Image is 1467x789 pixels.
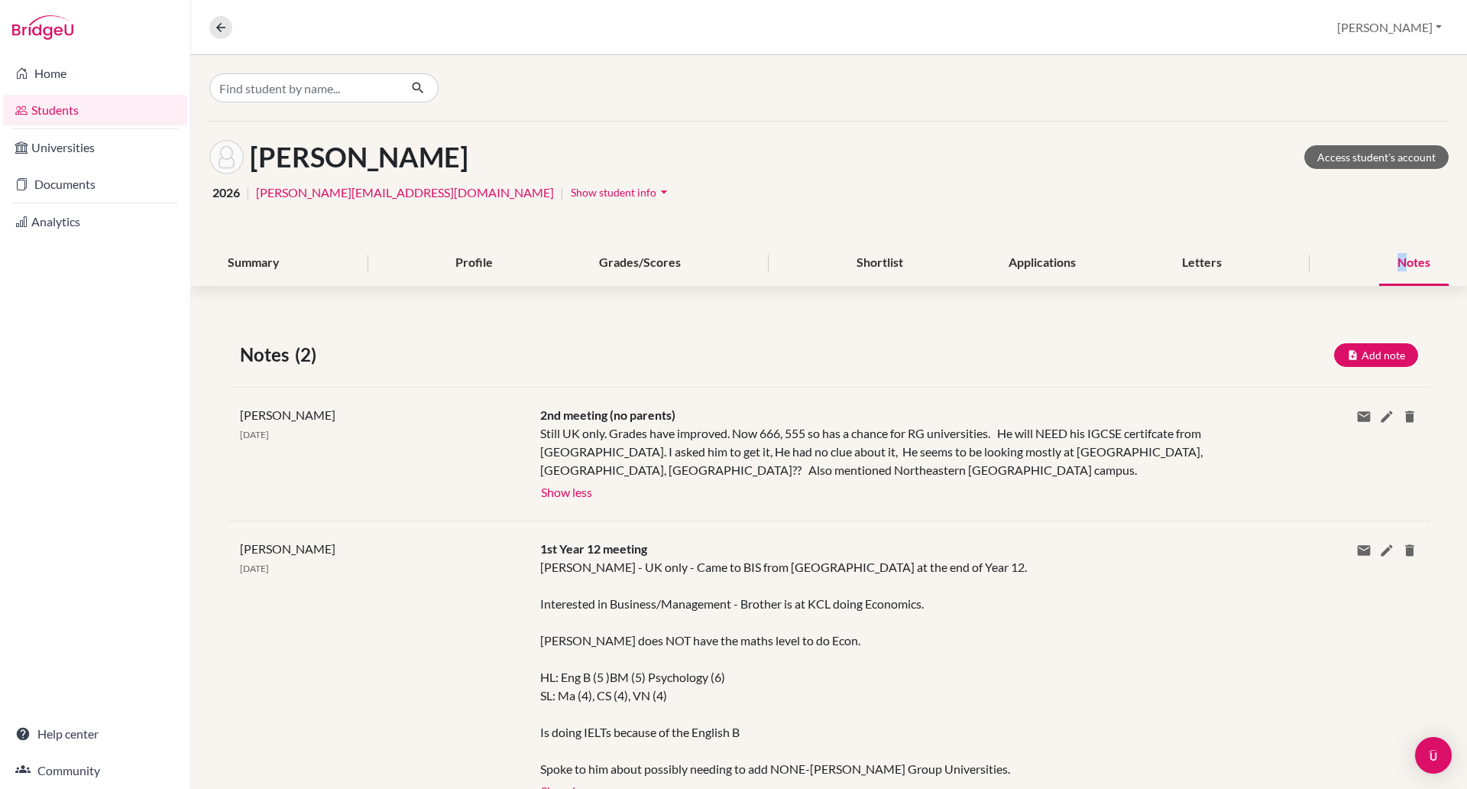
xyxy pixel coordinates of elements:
[656,184,672,200] i: arrow_drop_down
[571,186,656,199] span: Show student info
[540,407,675,422] span: 2nd meeting (no parents)
[570,180,672,204] button: Show student infoarrow_drop_down
[209,140,244,174] img: Anh Khoa Nguyen's avatar
[560,183,564,202] span: |
[1415,737,1452,774] div: Open Intercom Messenger
[256,183,554,202] a: [PERSON_NAME][EMAIL_ADDRESS][DOMAIN_NAME]
[540,558,1218,778] div: [PERSON_NAME] - UK only - Came to BIS from [GEOGRAPHIC_DATA] at the end of Year 12. Interested in...
[295,341,322,369] span: (2)
[3,755,187,786] a: Community
[246,183,250,202] span: |
[212,183,240,202] span: 2026
[12,15,73,40] img: Bridge-U
[3,95,187,125] a: Students
[240,341,295,369] span: Notes
[3,169,187,200] a: Documents
[240,541,335,556] span: [PERSON_NAME]
[838,241,921,286] div: Shortlist
[1334,343,1418,367] button: Add note
[540,479,593,502] button: Show less
[240,407,335,422] span: [PERSON_NAME]
[437,241,511,286] div: Profile
[3,719,187,749] a: Help center
[1330,13,1449,42] button: [PERSON_NAME]
[209,241,298,286] div: Summary
[990,241,1094,286] div: Applications
[209,73,399,102] input: Find student by name...
[1164,241,1240,286] div: Letters
[1304,145,1449,169] a: Access student's account
[250,141,468,174] h1: [PERSON_NAME]
[240,563,269,574] span: [DATE]
[1379,241,1449,286] div: Notes
[3,58,187,89] a: Home
[240,429,269,440] span: [DATE]
[3,132,187,163] a: Universities
[581,241,699,286] div: Grades/Scores
[3,206,187,237] a: Analytics
[540,424,1218,479] div: Still UK only. Grades have improved. Now 666, 555 so has a chance for RG universities. He will NE...
[540,541,647,556] span: 1st Year 12 meeting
